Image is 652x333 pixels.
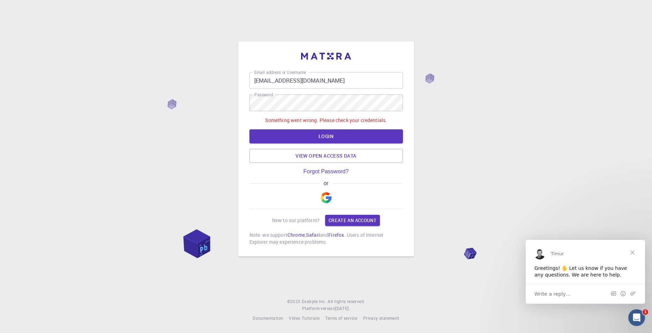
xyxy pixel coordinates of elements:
p: New to our platform? [272,217,320,224]
span: Documentation [253,315,283,321]
span: Exabyte Inc. [302,298,326,304]
a: [DATE]. [335,305,350,312]
span: [DATE] . [335,305,350,311]
label: Password [254,92,273,98]
span: Terms of service [325,315,357,321]
p: Something went wrong. Please check your credentials. [265,117,387,124]
span: Privacy statement [363,315,399,321]
label: Email address or Username [254,69,306,75]
span: Platform version [302,305,335,312]
a: Video Tutorials [289,315,320,322]
a: Documentation [253,315,283,322]
span: Video Tutorials [289,315,320,321]
img: Google [321,192,332,203]
a: Firefox [328,232,344,238]
p: Note: we support , and . Users of Internet Explorer may experience problems. [249,232,403,245]
a: Terms of service [325,315,357,322]
a: Chrome [287,232,305,238]
a: Exabyte Inc. [302,298,326,305]
iframe: Intercom live chat message [526,240,645,304]
button: LOGIN [249,129,403,143]
a: Create an account [325,215,380,226]
a: Forgot Password? [303,168,349,175]
a: Safari [306,232,320,238]
span: or [320,180,332,187]
a: View open access data [249,149,403,163]
a: Privacy statement [363,315,399,322]
span: All rights reserved. [328,298,365,305]
iframe: Intercom live chat [628,309,645,326]
span: 1 [643,309,648,315]
span: © 2025 [287,298,302,305]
